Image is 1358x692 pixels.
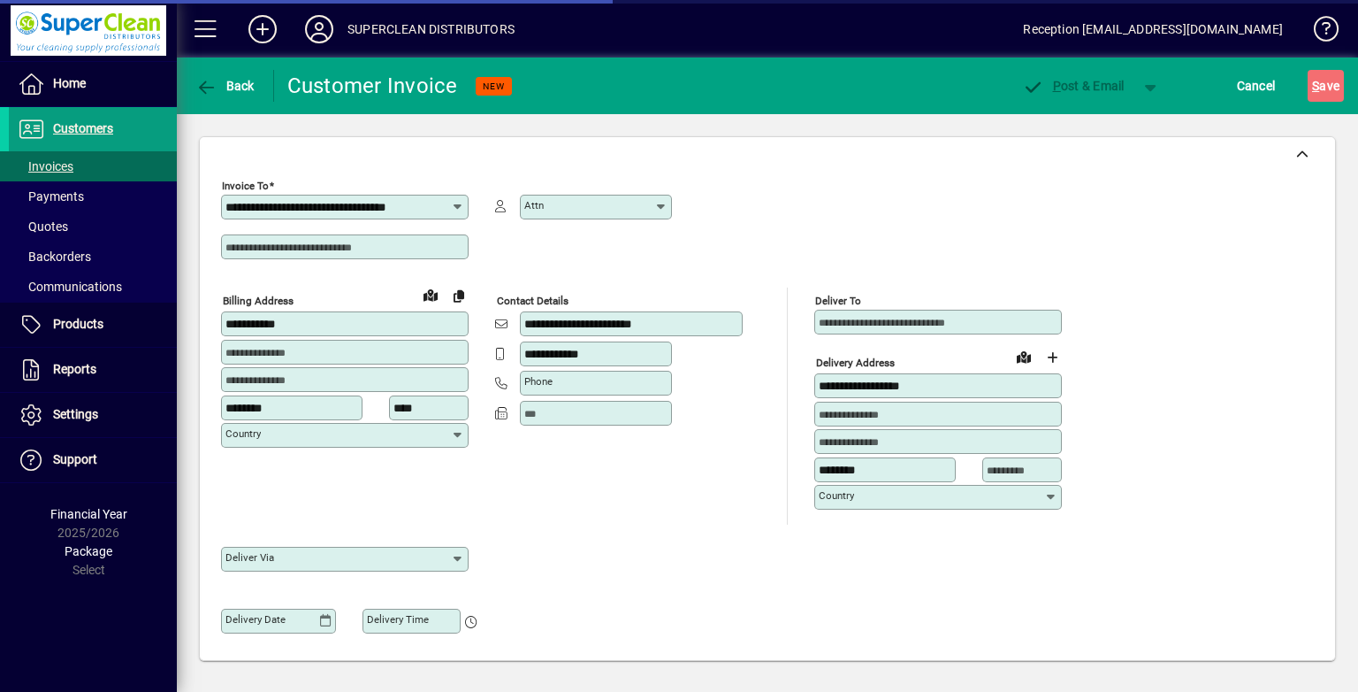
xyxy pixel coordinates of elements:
mat-label: Deliver via [225,551,274,564]
button: Post & Email [1013,70,1133,102]
a: Products [9,303,177,347]
mat-label: Phone [524,375,553,388]
a: Quotes [9,211,177,242]
span: Home [53,76,86,90]
span: Package [65,544,112,558]
a: Support [9,438,177,482]
mat-label: Country [225,427,261,440]
button: Back [191,70,259,102]
a: Invoices [9,151,177,181]
button: Profile [291,13,347,45]
button: Cancel [1232,70,1280,102]
span: Products [53,317,103,331]
app-page-header-button: Back [177,70,274,102]
span: P [1053,79,1061,93]
mat-label: Delivery time [367,613,429,626]
a: Payments [9,181,177,211]
a: Knowledge Base [1301,4,1336,61]
a: Backorders [9,242,177,272]
span: Back [195,79,255,93]
div: Reception [EMAIL_ADDRESS][DOMAIN_NAME] [1023,15,1283,43]
mat-label: Country [819,489,854,502]
div: SUPERCLEAN DISTRIBUTORS [347,15,515,43]
button: Copy to Delivery address [445,281,473,310]
mat-label: Invoice To [222,180,269,192]
a: View on map [1010,342,1038,371]
button: Save [1308,70,1344,102]
mat-label: Delivery date [225,613,286,626]
span: Cancel [1237,72,1276,100]
button: Choose address [1038,343,1066,372]
span: Reports [53,362,96,376]
span: ave [1312,72,1339,100]
a: Settings [9,393,177,437]
span: ost & Email [1022,79,1125,93]
span: Invoices [18,159,73,173]
a: Reports [9,348,177,392]
span: NEW [483,81,505,92]
span: Communications [18,280,122,294]
span: Financial Year [50,507,127,521]
span: Support [53,452,97,466]
a: Home [9,62,177,106]
div: Customer Invoice [287,72,458,100]
span: Payments [18,189,84,204]
span: Backorders [18,250,91,264]
span: Settings [53,407,98,421]
a: Communications [9,272,177,302]
span: Customers [53,121,113,135]
mat-label: Deliver To [815,295,861,307]
span: S [1312,79,1319,93]
span: Quotes [18,219,68,234]
a: View on map [416,281,445,309]
button: Add [234,13,291,45]
mat-label: Attn [524,199,544,211]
